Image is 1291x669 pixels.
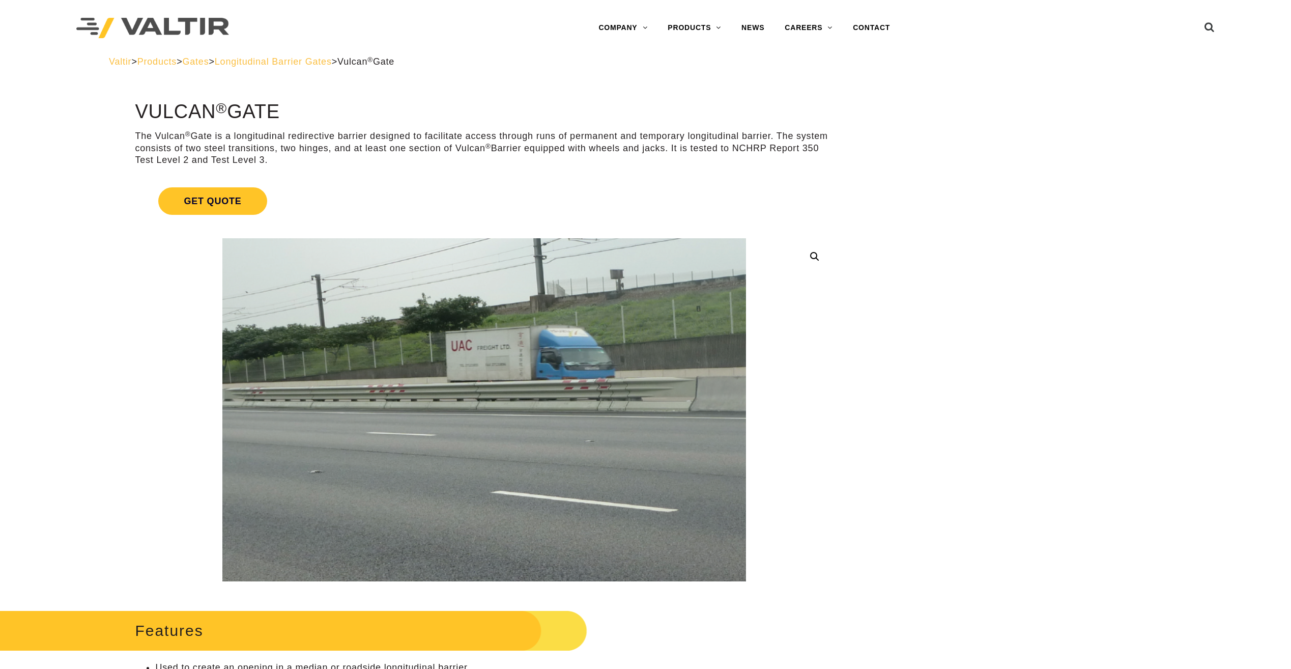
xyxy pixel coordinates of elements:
span: Vulcan Gate [337,57,394,67]
img: Valtir [76,18,229,39]
sup: ® [367,56,373,64]
a: NEWS [731,18,774,38]
a: Valtir [109,57,131,67]
sup: ® [216,100,227,116]
sup: ® [185,130,191,138]
a: CAREERS [774,18,843,38]
sup: ® [485,143,491,150]
a: Gates [182,57,209,67]
p: The Vulcan Gate is a longitudinal redirective barrier designed to facilitate access through runs ... [135,130,833,166]
a: Products [137,57,177,67]
a: Longitudinal Barrier Gates [215,57,332,67]
div: > > > > [109,56,1182,68]
h1: Vulcan Gate [135,101,833,123]
a: Get Quote [135,175,833,227]
span: Get Quote [158,187,267,215]
a: COMPANY [588,18,657,38]
a: CONTACT [843,18,900,38]
a: PRODUCTS [657,18,731,38]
